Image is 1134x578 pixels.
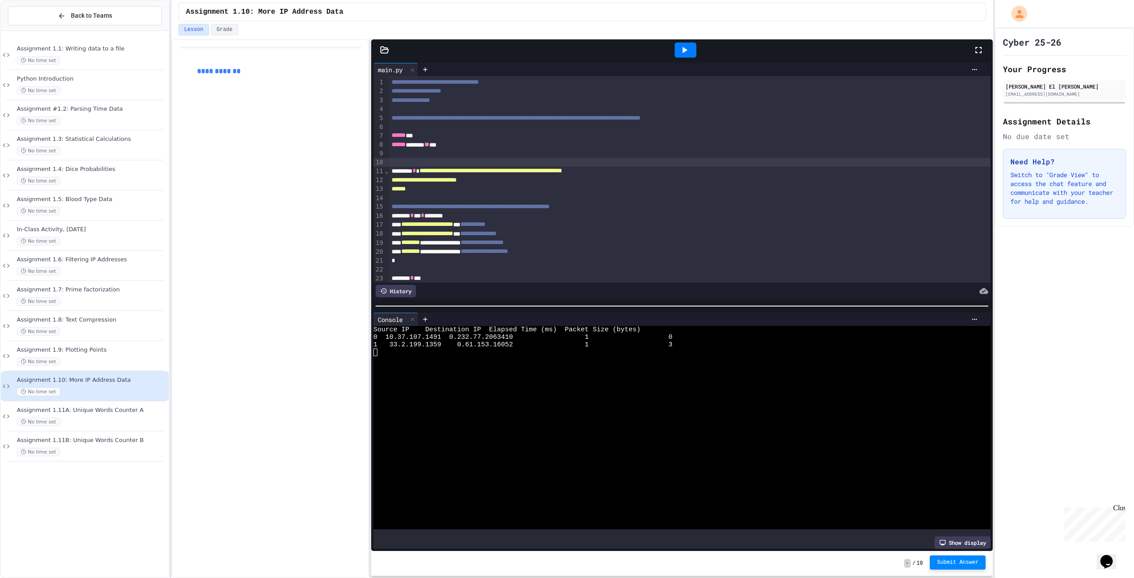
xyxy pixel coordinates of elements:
span: Assignment 1.3: Statistical Calculations [17,136,167,143]
div: Console [373,313,418,326]
span: No time set [17,207,60,215]
button: Lesson [179,24,209,35]
span: In-Class Activity, [DATE] [17,226,167,233]
span: No time set [17,267,60,275]
div: My Account [1002,4,1029,24]
span: Assignment 1.10: More IP Address Data [17,376,167,384]
div: [PERSON_NAME] El [PERSON_NAME] [1006,82,1123,90]
div: 5 [373,114,384,123]
span: No time set [17,388,60,396]
div: Chat with us now!Close [4,4,61,56]
div: main.py [373,65,407,74]
div: 4 [373,105,384,114]
div: 19 [373,239,384,248]
div: 12 [373,176,384,185]
div: 11 [373,167,384,176]
span: Assignment 1.8: Text Compression [17,316,167,324]
button: Back to Teams [8,6,162,25]
div: 20 [373,248,384,256]
span: Fold line [384,167,389,175]
span: No time set [17,357,60,366]
p: Switch to "Grade View" to access the chat feature and communicate with your teacher for help and ... [1010,171,1118,206]
div: 7 [373,132,384,140]
span: No time set [17,448,60,456]
span: Assignment #1.2: Parsing Time Data [17,105,167,113]
span: Assignment 1.11B: Unique Words Counter B [17,437,167,444]
div: 17 [373,221,384,229]
span: No time set [17,297,60,306]
div: 6 [373,123,384,132]
div: [EMAIL_ADDRESS][DOMAIN_NAME] [1006,91,1123,97]
span: 1 33.2.199.1359 0.61.153.16052 1 3 [373,341,672,349]
div: 18 [373,229,384,238]
span: No time set [17,86,60,95]
h2: Your Progress [1003,63,1126,75]
div: 14 [373,194,384,203]
h1: Cyber 25-26 [1003,36,1061,48]
div: Console [373,315,407,324]
span: 10 [917,560,923,567]
h2: Assignment Details [1003,115,1126,128]
iframe: chat widget [1060,504,1125,542]
span: Python Introduction [17,75,167,83]
div: 1 [373,78,384,87]
span: No time set [17,327,60,336]
div: 22 [373,265,384,274]
span: Assignment 1.9: Plotting Points [17,346,167,354]
div: 2 [373,87,384,96]
div: 10 [373,158,384,167]
span: Back to Teams [71,11,112,20]
span: Source IP Destination IP Elapsed Time (ms) Packet Size (bytes) [373,326,641,334]
div: 3 [373,96,384,105]
span: No time set [17,116,60,125]
div: Show display [935,536,990,549]
button: Submit Answer [930,555,986,570]
span: Assignment 1.4: Dice Probabilities [17,166,167,173]
span: - [904,559,911,568]
span: No time set [17,237,60,245]
span: Assignment 1.11A: Unique Words Counter A [17,407,167,414]
div: 13 [373,185,384,194]
button: Grade [211,24,238,35]
div: 9 [373,149,384,158]
span: Assignment 1.6: Filtering IP Addresses [17,256,167,264]
span: No time set [17,147,60,155]
iframe: chat widget [1097,543,1125,569]
div: main.py [373,63,418,76]
span: Assignment 1.5: Blood Type Data [17,196,167,203]
div: 8 [373,140,384,149]
span: No time set [17,177,60,185]
span: / [913,560,916,567]
span: Assignment 1.1: Writing data to a file [17,45,167,53]
span: No time set [17,418,60,426]
span: No time set [17,56,60,65]
span: 0 10.37.107.1491 0.232.77.2063410 1 0 [373,334,672,341]
div: 15 [373,202,384,211]
h3: Need Help? [1010,156,1118,167]
span: Assignment 1.10: More IP Address Data [186,7,343,17]
div: No due date set [1003,131,1126,142]
span: Assignment 1.7: Prime factorization [17,286,167,294]
div: History [376,285,416,297]
div: 16 [373,212,384,221]
div: 23 [373,274,384,283]
div: 21 [373,256,384,265]
span: Submit Answer [937,559,979,566]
